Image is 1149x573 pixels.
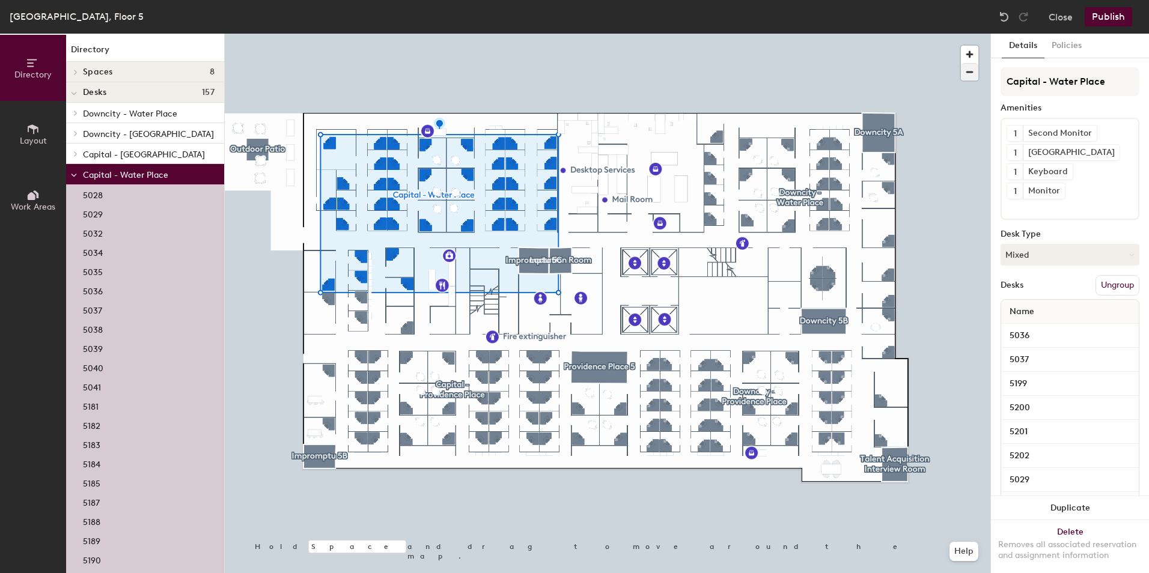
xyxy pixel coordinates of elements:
div: Desk Type [1001,229,1139,239]
span: Downcity - [GEOGRAPHIC_DATA] [83,129,214,139]
input: Unnamed desk [1004,423,1136,440]
span: Layout [20,136,47,146]
span: Desks [83,88,106,97]
div: Second Monitor [1023,126,1097,141]
button: Close [1049,7,1073,26]
p: 5183 [83,437,100,450]
p: 5028 [83,187,103,201]
span: 1 [1014,127,1017,140]
p: 5039 [83,341,103,354]
input: Unnamed desk [1004,351,1136,368]
img: Undo [998,11,1010,23]
span: Name [1004,301,1040,323]
p: 5185 [83,475,100,489]
p: 5182 [83,417,100,431]
input: Unnamed desk [1004,327,1136,344]
p: 5184 [83,456,100,470]
p: 5040 [83,360,103,374]
p: 5190 [83,552,101,566]
p: 5038 [83,321,103,335]
span: Directory [14,70,52,80]
span: Capital - Water Place [83,170,168,180]
span: 1 [1014,147,1017,159]
button: Ungroup [1096,275,1139,296]
p: 5187 [83,494,100,508]
p: 5029 [83,206,103,220]
p: 5034 [83,244,103,258]
p: 5036 [83,283,103,297]
div: Amenities [1001,103,1139,113]
button: Publish [1085,7,1132,26]
span: Downcity - Water Place [83,109,177,119]
button: 1 [1007,126,1023,141]
span: Capital - [GEOGRAPHIC_DATA] [83,150,205,160]
button: Mixed [1001,244,1139,265]
p: 5035 [83,264,103,277]
p: 5032 [83,225,103,239]
input: Unnamed desk [1004,399,1136,416]
span: 157 [202,88,215,97]
div: Keyboard [1023,164,1073,180]
input: Unnamed desk [1004,496,1136,512]
button: DeleteRemoves all associated reservation and assignment information [991,520,1149,573]
div: Removes all associated reservation and assignment information [998,539,1142,561]
h1: Directory [66,43,224,62]
button: 1 [1007,145,1023,160]
p: 5181 [83,398,99,412]
span: Spaces [83,67,113,77]
img: Redo [1017,11,1029,23]
span: 1 [1014,185,1017,198]
div: Monitor [1023,183,1065,199]
div: Desks [1001,280,1023,290]
input: Unnamed desk [1004,447,1136,464]
div: [GEOGRAPHIC_DATA] [1023,145,1120,160]
p: 5188 [83,514,100,527]
button: 1 [1007,183,1023,199]
button: Policies [1044,34,1089,58]
span: 8 [210,67,215,77]
p: 5041 [83,379,101,393]
span: 1 [1014,166,1017,178]
p: 5037 [83,302,102,316]
button: Help [949,542,978,561]
p: 5189 [83,533,100,547]
button: Duplicate [991,496,1149,520]
input: Unnamed desk [1004,375,1136,392]
button: 1 [1007,164,1023,180]
span: Work Areas [11,202,55,212]
input: Unnamed desk [1004,471,1136,488]
button: Details [1002,34,1044,58]
div: [GEOGRAPHIC_DATA], Floor 5 [10,9,144,24]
